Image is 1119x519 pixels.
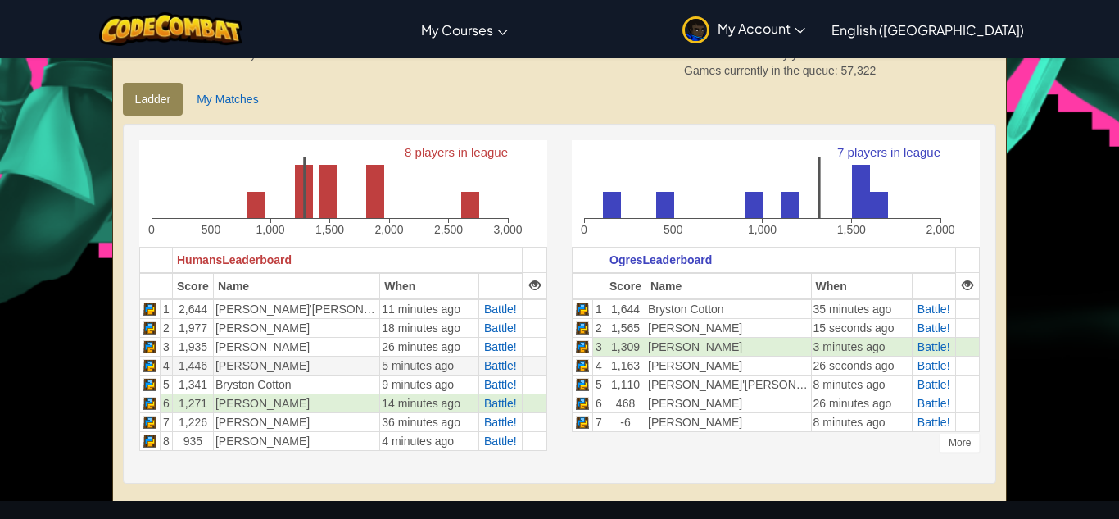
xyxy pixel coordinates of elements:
td: 5 [160,375,172,394]
a: Battle! [917,378,950,391]
a: Battle! [484,435,517,448]
td: 4 [592,356,605,375]
td: 1 [592,299,605,319]
td: 2 [160,318,172,337]
td: 1,309 [605,337,646,356]
span: Leaderboard [222,253,292,266]
a: Battle! [917,359,950,372]
a: Ladder [123,83,183,116]
text: 2,000 [374,223,403,236]
td: [PERSON_NAME]'[PERSON_NAME] [213,299,379,319]
td: 7 [160,412,172,431]
td: [PERSON_NAME] [213,337,379,356]
td: 1,977 [172,318,213,337]
td: 1 [160,299,172,319]
a: Battle! [917,340,950,353]
span: My Courses [421,21,493,39]
td: Python [572,318,592,337]
span: English ([GEOGRAPHIC_DATA]) [831,21,1024,39]
span: Ogres [609,253,642,266]
text: 500 [201,223,220,236]
td: [PERSON_NAME] [646,318,812,337]
text: 3,000 [493,223,522,236]
td: 14 minutes ago [380,394,478,412]
td: Python [572,375,592,394]
td: [PERSON_NAME] [646,412,812,431]
td: 1,446 [172,356,213,375]
td: 8 minutes ago [811,412,912,431]
td: 1,110 [605,375,646,394]
td: 1,565 [605,318,646,337]
td: 3 [160,337,172,356]
td: 2,644 [172,299,213,319]
span: Humans [177,253,222,266]
img: avatar [682,16,709,43]
td: 8 [160,431,172,450]
td: 9 minutes ago [380,375,478,394]
td: 35 minutes ago [811,299,912,319]
td: Python [572,356,592,375]
text: 1,500 [837,223,866,236]
a: Battle! [484,397,517,410]
a: English ([GEOGRAPHIC_DATA]) [823,7,1032,52]
text: 8 players in league [405,145,508,159]
td: 26 minutes ago [380,337,478,356]
td: Bryston Cotton [213,375,379,394]
td: [PERSON_NAME] [646,394,812,412]
td: Python [139,356,160,375]
td: Python [139,431,160,450]
th: Name [646,273,812,299]
td: 7 [592,412,605,431]
td: Python [139,394,160,412]
td: 36 minutes ago [380,412,478,431]
td: 2 [592,318,605,337]
text: 7 players in league [837,145,940,159]
span: Battle! [484,303,517,316]
td: 1,341 [172,375,213,394]
td: [PERSON_NAME] [213,431,379,450]
span: Battle! [917,321,950,335]
td: 3 minutes ago [811,337,912,356]
td: 1,226 [172,412,213,431]
span: Games currently in the queue: [684,64,840,77]
text: 1,500 [315,223,344,236]
td: Python [139,299,160,319]
img: CodeCombat logo [99,12,242,46]
th: Name [213,273,379,299]
td: 15 seconds ago [811,318,912,337]
td: 26 minutes ago [811,394,912,412]
a: Battle! [484,321,517,335]
td: Python [139,412,160,431]
a: Battle! [484,359,517,372]
text: 1,000 [748,223,777,236]
td: 6 [592,394,605,412]
span: Leaderboard [643,253,713,266]
td: 6 [160,394,172,412]
a: Battle! [484,378,517,391]
div: More [940,433,980,453]
td: 1,271 [172,394,213,412]
td: 18 minutes ago [380,318,478,337]
span: 57,322 [841,64,877,77]
td: -6 [605,412,646,431]
text: 0 [148,223,155,236]
a: Battle! [917,303,950,316]
td: [PERSON_NAME] [646,337,812,356]
td: 1,644 [605,299,646,319]
text: 2,000 [926,223,954,236]
td: [PERSON_NAME] [213,412,379,431]
text: 0 [581,223,587,236]
a: Battle! [917,416,950,429]
text: 500 [664,223,683,236]
span: Games simulated by you: [684,48,817,61]
span: 97 [817,48,830,61]
td: Python [139,375,160,394]
text: 2,500 [434,223,463,236]
td: 4 [160,356,172,375]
